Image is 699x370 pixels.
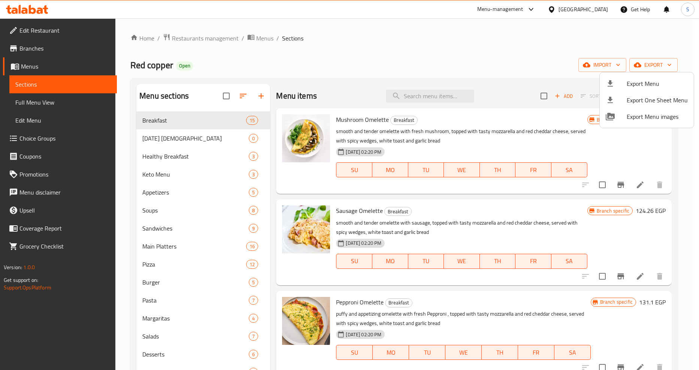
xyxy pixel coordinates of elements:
[627,79,688,88] span: Export Menu
[600,92,694,108] li: Export one sheet menu items
[627,112,688,121] span: Export Menu images
[600,75,694,92] li: Export menu items
[600,108,694,125] li: Export Menu images
[627,96,688,105] span: Export One Sheet Menu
